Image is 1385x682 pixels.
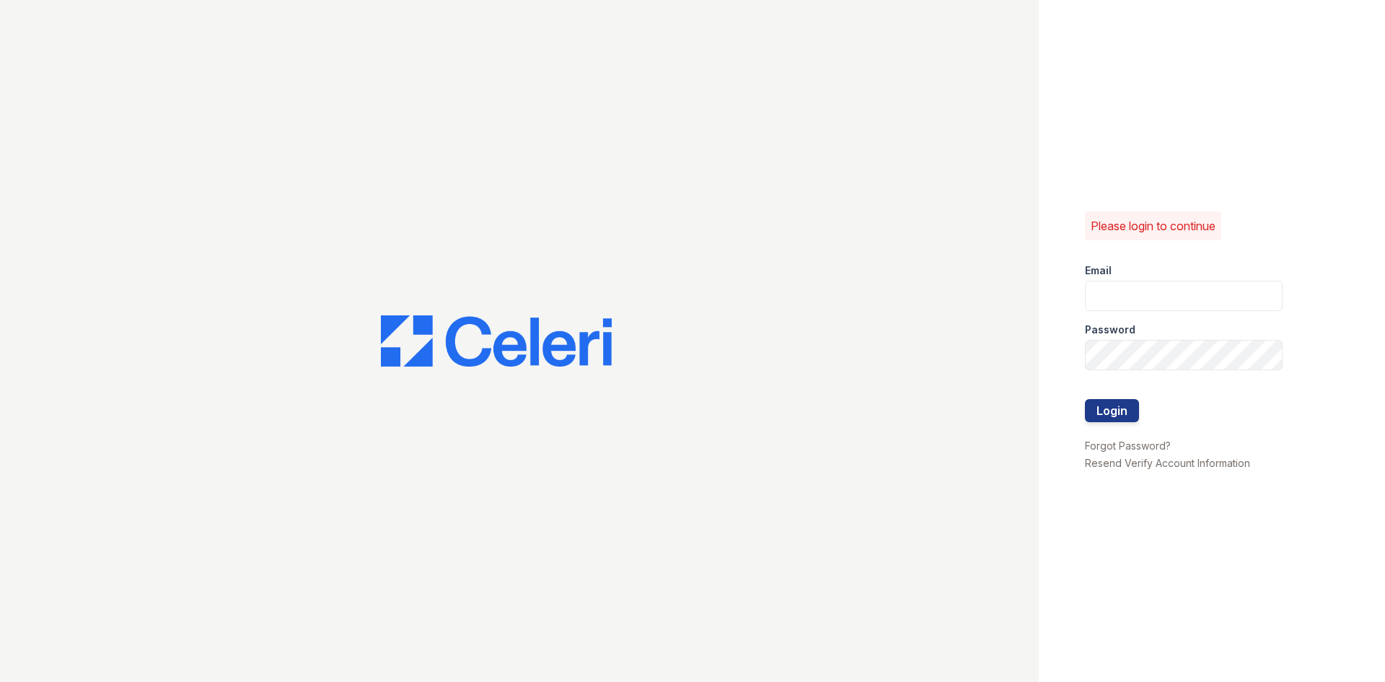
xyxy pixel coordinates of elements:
label: Password [1085,323,1135,337]
p: Please login to continue [1091,217,1215,235]
a: Resend Verify Account Information [1085,457,1250,469]
label: Email [1085,263,1112,278]
a: Forgot Password? [1085,440,1171,452]
img: CE_Logo_Blue-a8612792a0a2168367f1c8372b55b34899dd931a85d93a1a3d3e32e68fde9ad4.png [381,315,612,367]
button: Login [1085,399,1139,422]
